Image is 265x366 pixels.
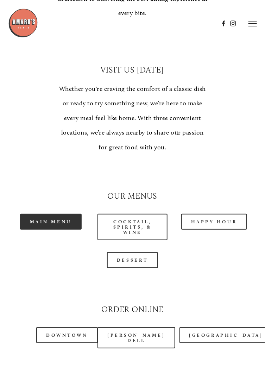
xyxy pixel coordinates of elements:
[16,191,249,202] h2: Our Menus
[20,214,82,230] a: Main Menu
[57,64,208,76] h2: Visit Us [DATE]
[97,327,175,348] a: [PERSON_NAME] Dell
[181,214,247,230] a: Happy Hour
[107,252,158,268] a: Dessert
[57,82,208,155] p: Whether you're craving the comfort of a classic dish or ready to try something new, we’re here to...
[97,214,167,240] a: Cocktail, Spirits, & Wine
[36,327,97,343] a: Downtown
[16,304,249,315] h2: Order Online
[8,8,38,38] img: Amaro's Table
